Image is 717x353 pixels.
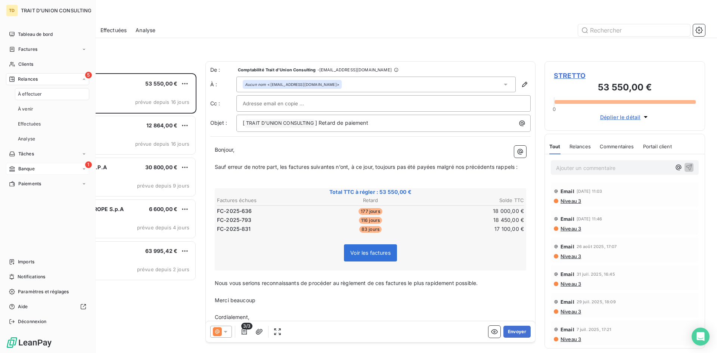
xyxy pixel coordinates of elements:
span: Paiements [18,180,41,187]
span: Portail client [643,143,672,149]
span: 177 jours [358,208,382,215]
span: [DATE] 11:46 [577,217,602,221]
span: Relances [18,76,38,83]
div: TD [6,4,18,16]
span: Factures [18,46,37,53]
span: Relances [569,143,591,149]
span: Total TTC à régler : 53 550,00 € [216,188,525,196]
span: Bonjour, [215,146,235,153]
label: À : [210,81,236,88]
span: À venir [18,106,33,112]
img: Logo LeanPay [6,337,52,349]
span: Comptabilité Trait d'Union Consulting [238,68,316,72]
span: Merci beaucoup [215,297,255,303]
span: Email [561,271,574,277]
span: Paramètres et réglages [18,288,69,295]
button: Déplier le détail [598,113,652,121]
a: Aide [6,301,89,313]
span: 1 [85,161,92,168]
th: Retard [319,196,421,204]
span: Email [561,299,574,305]
span: Analyse [18,136,35,142]
span: 3/3 [241,323,252,329]
span: FC-2025-636 [217,207,252,215]
td: 18 000,00 € [422,207,524,215]
input: Rechercher [578,24,690,36]
input: Adresse email en copie ... [243,98,323,109]
h3: 53 550,00 € [554,81,696,96]
span: Tout [549,143,561,149]
span: Sauf erreur de notre part, les factures suivantes n’ont, à ce jour, toujours pas été payées malgr... [215,164,518,170]
span: Email [561,244,574,250]
span: Effectuées [100,27,127,34]
span: Tâches [18,151,34,157]
div: grid [36,73,196,353]
span: De : [210,66,236,74]
span: Email [561,188,574,194]
span: À effectuer [18,91,42,97]
th: Factures échues [217,196,319,204]
td: 18 450,00 € [422,216,524,224]
span: FC-2025-831 [217,225,251,233]
span: Déconnexion [18,318,47,325]
span: Clients [18,61,33,68]
span: Niveau 3 [560,309,581,315]
span: 30 800,00 € [145,164,177,170]
span: TRAIT D'UNION CONSULTING [21,7,92,13]
span: - [EMAIL_ADDRESS][DOMAIN_NAME] [317,68,392,72]
td: 17 100,00 € [422,225,524,233]
span: STRETTO [554,71,696,81]
span: Banque [18,165,35,172]
div: <[EMAIL_ADDRESS][DOMAIN_NAME]> [245,82,339,87]
span: prévue depuis 9 jours [137,183,189,189]
span: prévue depuis 2 jours [137,266,189,272]
span: 63 995,42 € [145,248,177,254]
span: 5 [85,72,92,78]
span: [ [243,120,245,126]
span: 26 août 2025, 17:07 [577,244,617,249]
span: Objet : [210,120,227,126]
span: 116 jours [359,217,382,224]
span: Cordialement, [215,314,249,320]
span: Niveau 3 [560,253,581,259]
span: 53 550,00 € [145,80,177,87]
span: Niveau 3 [560,226,581,232]
span: [DATE] 11:03 [577,189,602,193]
span: 83 jours [359,226,382,233]
span: Nous vous serions reconnaissants de procéder au règlement de ces factures le plus rapidement poss... [215,280,478,286]
span: TRAIT D'UNION CONSULTING [245,119,315,128]
span: FC-2025-793 [217,216,252,224]
span: 12 864,00 € [146,122,177,128]
button: Envoyer [503,326,531,338]
span: 6 600,00 € [149,206,178,212]
span: 29 juil. 2025, 18:09 [577,300,616,304]
span: Notifications [18,273,45,280]
span: Aide [18,303,28,310]
em: Aucun nom [245,82,266,87]
th: Solde TTC [422,196,524,204]
span: Voir les factures [350,250,391,256]
span: prévue depuis 16 jours [135,99,189,105]
span: Niveau 3 [560,281,581,287]
span: Analyse [136,27,155,34]
span: Niveau 3 [560,198,581,204]
span: Email [561,326,574,332]
span: 0 [553,106,556,112]
span: 7 juil. 2025, 17:21 [577,327,612,332]
span: 31 juil. 2025, 16:45 [577,272,615,276]
span: Commentaires [600,143,634,149]
span: Déplier le détail [600,113,641,121]
span: Effectuées [18,121,41,127]
span: prévue depuis 16 jours [135,141,189,147]
span: Tableau de bord [18,31,53,38]
label: Cc : [210,100,236,107]
span: Email [561,216,574,222]
span: Niveau 3 [560,336,581,342]
span: Imports [18,258,34,265]
div: Open Intercom Messenger [692,328,710,346]
span: ] Retard de paiement [315,120,368,126]
span: prévue depuis 4 jours [137,225,189,230]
